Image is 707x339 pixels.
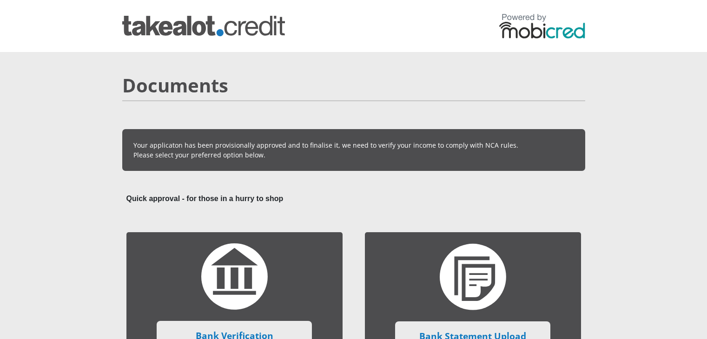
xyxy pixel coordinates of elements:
[440,243,506,310] img: statement-upload.svg
[122,16,285,36] img: takealot_credit logo
[126,195,284,202] b: Quick approval - for those in a hurry to shop
[201,243,268,310] img: bank-verification.svg
[499,13,585,39] img: powered by mobicred logo
[122,74,585,97] h2: Documents
[133,140,574,160] p: Your applicaton has been provisionally approved and to finalise it, we need to verify your income...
